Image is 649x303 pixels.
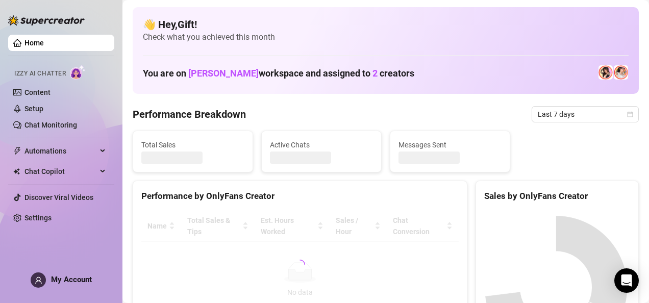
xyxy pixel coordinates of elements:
[14,69,66,79] span: Izzy AI Chatter
[13,147,21,155] span: thunderbolt
[24,105,43,113] a: Setup
[372,68,378,79] span: 2
[538,107,633,122] span: Last 7 days
[24,193,93,201] a: Discover Viral Videos
[24,214,52,222] a: Settings
[13,168,20,175] img: Chat Copilot
[24,39,44,47] a: Home
[398,139,502,150] span: Messages Sent
[141,139,244,150] span: Total Sales
[484,189,630,203] div: Sales by OnlyFans Creator
[614,65,628,80] img: 𝖍𝖔𝖑𝖑𝖞
[70,65,86,80] img: AI Chatter
[24,163,97,180] span: Chat Copilot
[141,189,459,203] div: Performance by OnlyFans Creator
[143,68,414,79] h1: You are on workspace and assigned to creators
[51,275,92,284] span: My Account
[295,260,305,270] span: loading
[24,121,77,129] a: Chat Monitoring
[270,139,373,150] span: Active Chats
[627,111,633,117] span: calendar
[24,88,51,96] a: Content
[35,276,42,284] span: user
[188,68,259,79] span: [PERSON_NAME]
[143,32,629,43] span: Check what you achieved this month
[143,17,629,32] h4: 👋 Hey, Gift !
[24,143,97,159] span: Automations
[133,107,246,121] h4: Performance Breakdown
[8,15,85,26] img: logo-BBDzfeDw.svg
[614,268,639,293] div: Open Intercom Messenger
[598,65,613,80] img: Holly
